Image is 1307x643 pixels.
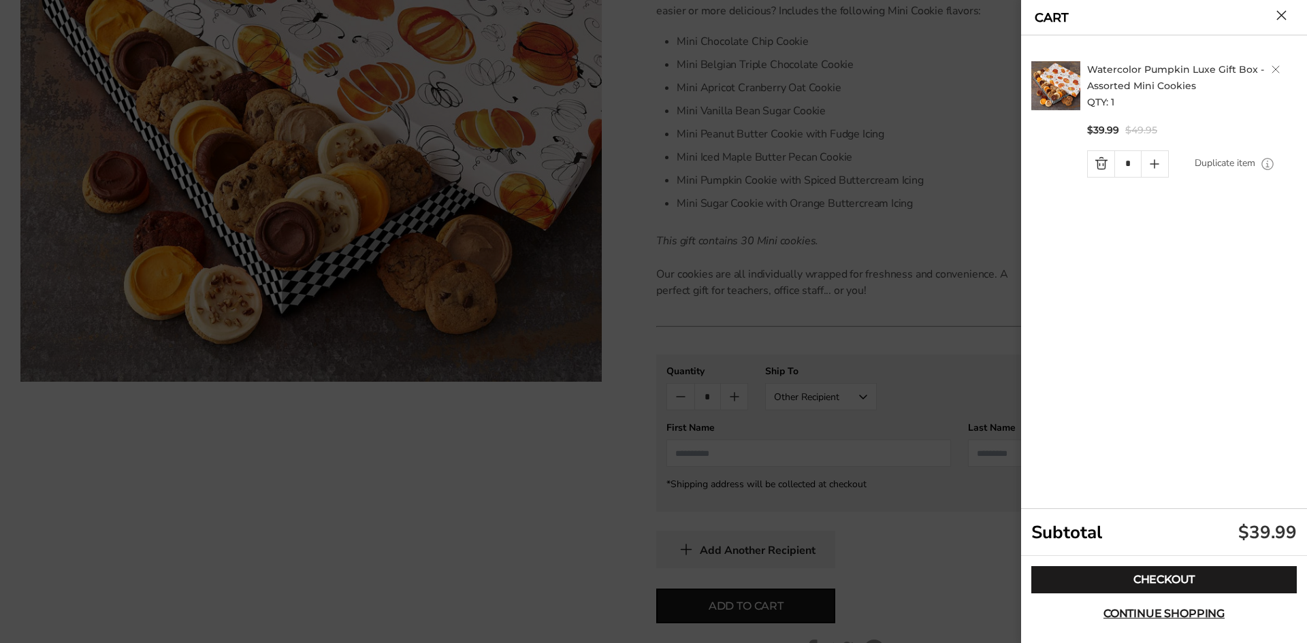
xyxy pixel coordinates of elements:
img: C. Krueger's. image [1031,61,1080,110]
div: Subtotal [1021,509,1307,556]
a: Duplicate item [1195,156,1255,171]
iframe: Sign Up via Text for Offers [11,591,141,632]
a: CART [1035,12,1069,24]
h2: QTY: 1 [1087,61,1301,110]
button: Close cart [1276,10,1287,20]
span: $49.95 [1125,124,1157,137]
input: Quantity Input [1114,151,1141,177]
a: Delete product [1272,65,1280,73]
div: $39.99 [1238,521,1297,544]
a: Quantity plus button [1142,151,1168,177]
span: $39.99 [1087,124,1119,137]
a: Quantity minus button [1088,151,1114,177]
span: Continue shopping [1103,608,1225,619]
a: Watercolor Pumpkin Luxe Gift Box - Assorted Mini Cookies [1087,63,1264,92]
a: Checkout [1031,566,1297,593]
button: Continue shopping [1031,600,1297,627]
